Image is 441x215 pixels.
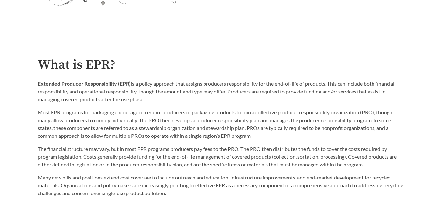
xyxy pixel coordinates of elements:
[38,145,403,168] p: The financial structure may vary, but in most EPR programs producers pay fees to the PRO. The PRO...
[38,80,131,87] strong: Extended Producer Responsibility (EPR)
[38,174,403,197] p: Many new bills and positions extend cost coverage to include outreach and education, infrastructu...
[38,58,403,72] h2: What is EPR?
[38,108,403,140] p: Most EPR programs for packaging encourage or require producers of packaging products to join a co...
[38,80,403,103] p: is a policy approach that assigns producers responsibility for the end-of-life of products. This ...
